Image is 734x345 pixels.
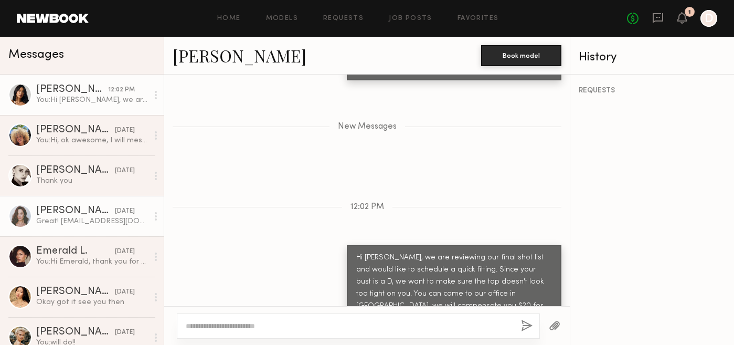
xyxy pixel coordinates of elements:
div: [DATE] [115,328,135,338]
div: History [579,51,726,64]
a: Home [217,15,241,22]
span: 12:02 PM [350,203,384,212]
div: [DATE] [115,126,135,135]
div: Okay got it see you then [36,297,148,307]
div: Emerald L. [36,246,115,257]
div: 1 [688,9,691,15]
div: [PERSON_NAME] [36,165,115,176]
div: Thank you [36,176,148,186]
div: [PERSON_NAME] [36,85,108,95]
a: Models [266,15,298,22]
div: [DATE] [115,166,135,176]
a: [PERSON_NAME] [173,44,306,67]
div: [DATE] [115,206,135,216]
div: [DATE] [115,247,135,257]
div: [PERSON_NAME] [36,327,115,338]
div: [DATE] [115,287,135,297]
span: Messages [8,49,64,61]
a: Favorites [458,15,499,22]
button: Book model [481,45,561,66]
div: [PERSON_NAME] [36,206,115,216]
div: [PERSON_NAME] [36,287,115,297]
div: REQUESTS [579,87,726,95]
div: You: Hi Emerald, thank you for your reply and the warm wishes. [36,257,148,267]
div: You: Hi, ok awesome, I will message you all details shortly [36,135,148,145]
div: 12:02 PM [108,85,135,95]
a: D [700,10,717,27]
div: Great! [EMAIL_ADDRESS][DOMAIN_NAME]💌 [36,216,148,226]
a: Requests [323,15,364,22]
a: Book model [481,50,561,59]
div: [PERSON_NAME] [36,125,115,135]
span: New Messages [338,122,397,131]
a: Job Posts [389,15,432,22]
div: You: Hi [PERSON_NAME], we are reviewing our final shot list and would like to schedule a quick fi... [36,95,148,105]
